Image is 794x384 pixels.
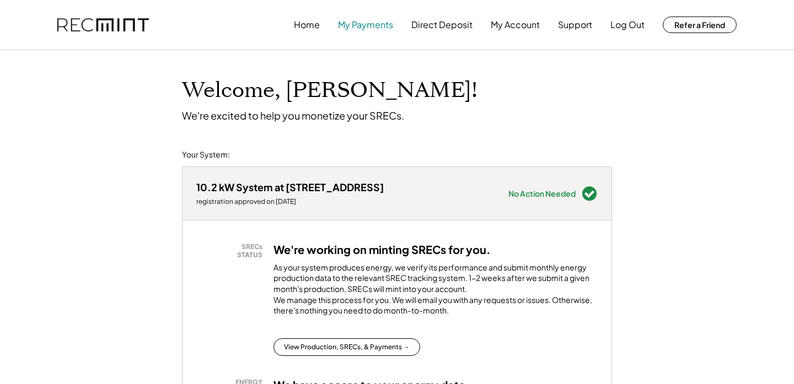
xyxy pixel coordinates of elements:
[273,262,598,322] div: As your system produces energy, we verify its performance and submit monthly energy production da...
[196,181,384,193] div: 10.2 kW System at [STREET_ADDRESS]
[663,17,737,33] button: Refer a Friend
[273,338,420,356] button: View Production, SRECs, & Payments →
[491,14,540,36] button: My Account
[338,14,393,36] button: My Payments
[273,242,491,257] h3: We're working on minting SRECs for you.
[57,18,149,32] img: recmint-logotype%403x.png
[182,109,404,122] div: We're excited to help you monetize your SRECs.
[558,14,592,36] button: Support
[411,14,473,36] button: Direct Deposit
[196,197,384,206] div: registration approved on [DATE]
[508,190,576,197] div: No Action Needed
[610,14,645,36] button: Log Out
[294,14,320,36] button: Home
[202,242,262,259] div: SRECs STATUS
[182,149,230,160] div: Your System:
[182,78,478,104] h1: Welcome, [PERSON_NAME]!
